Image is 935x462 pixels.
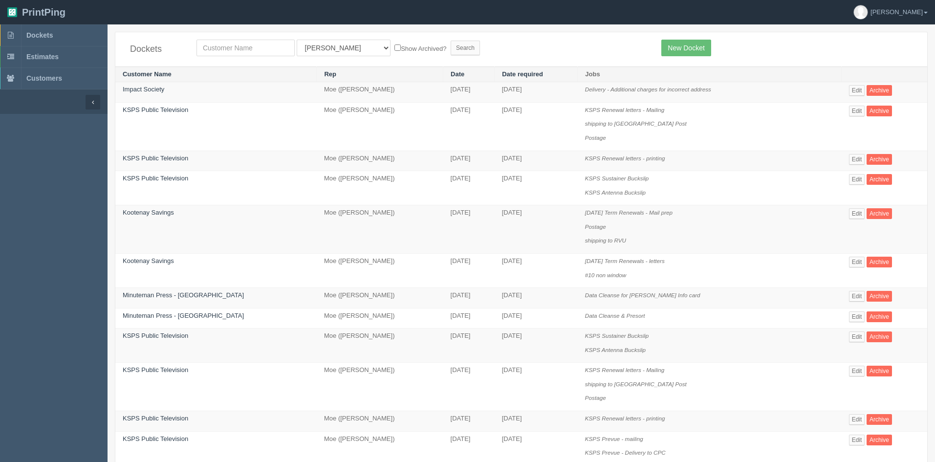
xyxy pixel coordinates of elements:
a: Archive [867,291,892,302]
td: [DATE] [495,82,578,103]
td: [DATE] [443,253,495,287]
td: [DATE] [495,171,578,205]
td: [DATE] [495,308,578,329]
i: Postage [585,223,606,230]
i: KSPS Prevue - mailing [585,436,643,442]
a: Date required [502,70,543,78]
img: logo-3e63b451c926e2ac314895c53de4908e5d424f24456219fb08d385ab2e579770.png [7,7,17,17]
input: Search [451,41,480,55]
a: Edit [849,311,865,322]
td: [DATE] [495,411,578,432]
td: [DATE] [443,363,495,411]
i: KSPS Prevue - Delivery to CPC [585,449,666,456]
a: Kootenay Savings [123,257,174,264]
i: Data Cleanse & Presort [585,312,645,319]
a: Impact Society [123,86,164,93]
td: Moe ([PERSON_NAME]) [317,82,443,103]
a: Archive [867,414,892,425]
a: Edit [849,414,865,425]
a: Archive [867,311,892,322]
a: Edit [849,154,865,165]
a: Edit [849,257,865,267]
a: KSPS Public Television [123,435,188,442]
td: Moe ([PERSON_NAME]) [317,329,443,363]
span: Dockets [26,31,53,39]
h4: Dockets [130,44,182,54]
i: KSPS Sustainer Buckslip [585,175,649,181]
a: Minuteman Press - [GEOGRAPHIC_DATA] [123,291,244,299]
i: #10 non window [585,272,626,278]
a: Edit [849,208,865,219]
td: Moe ([PERSON_NAME]) [317,171,443,205]
td: [DATE] [495,288,578,308]
td: Moe ([PERSON_NAME]) [317,151,443,171]
i: KSPS Antenna Buckslip [585,347,646,353]
td: [DATE] [495,329,578,363]
td: [DATE] [443,308,495,329]
i: Postage [585,395,606,401]
a: Edit [849,435,865,445]
td: [DATE] [495,102,578,151]
a: Edit [849,106,865,116]
td: Moe ([PERSON_NAME]) [317,205,443,254]
a: Archive [867,85,892,96]
td: [DATE] [495,151,578,171]
i: [DATE] Term Renewals - letters [585,258,665,264]
td: [DATE] [495,363,578,411]
a: Minuteman Press - [GEOGRAPHIC_DATA] [123,312,244,319]
a: Edit [849,174,865,185]
a: Edit [849,85,865,96]
td: [DATE] [443,288,495,308]
td: Moe ([PERSON_NAME]) [317,308,443,329]
th: Jobs [578,66,842,82]
a: Edit [849,291,865,302]
td: [DATE] [495,205,578,254]
a: KSPS Public Television [123,175,188,182]
a: KSPS Public Television [123,415,188,422]
i: shipping to RVU [585,237,626,243]
label: Show Archived? [394,43,446,54]
i: Data Cleanse for [PERSON_NAME] Info card [585,292,700,298]
td: [DATE] [443,205,495,254]
a: KSPS Public Television [123,332,188,339]
a: New Docket [661,40,711,56]
a: Rep [324,70,336,78]
a: Archive [867,208,892,219]
i: KSPS Sustainer Buckslip [585,332,649,339]
td: [DATE] [443,102,495,151]
td: [DATE] [495,253,578,287]
i: shipping to [GEOGRAPHIC_DATA] Post [585,120,687,127]
td: [DATE] [443,82,495,103]
a: Archive [867,154,892,165]
i: KSPS Renewal letters - Mailing [585,367,664,373]
img: avatar_default-7531ab5dedf162e01f1e0bb0964e6a185e93c5c22dfe317fb01d7f8cd2b1632c.jpg [854,5,868,19]
span: Customers [26,74,62,82]
a: Date [451,70,464,78]
td: Moe ([PERSON_NAME]) [317,102,443,151]
input: Show Archived? [394,44,401,51]
input: Customer Name [196,40,295,56]
td: [DATE] [443,411,495,432]
i: Delivery - Additional charges for incorrect address [585,86,711,92]
a: Archive [867,331,892,342]
a: Edit [849,366,865,376]
i: [DATE] Term Renewals - Mail prep [585,209,673,216]
i: KSPS Renewal letters - printing [585,415,665,421]
a: Kootenay Savings [123,209,174,216]
a: Customer Name [123,70,172,78]
a: Archive [867,366,892,376]
a: KSPS Public Television [123,154,188,162]
i: Postage [585,134,606,141]
a: Archive [867,174,892,185]
a: Archive [867,257,892,267]
td: Moe ([PERSON_NAME]) [317,411,443,432]
a: Archive [867,106,892,116]
td: [DATE] [443,329,495,363]
a: Archive [867,435,892,445]
td: Moe ([PERSON_NAME]) [317,253,443,287]
i: KSPS Renewal letters - Mailing [585,107,664,113]
td: Moe ([PERSON_NAME]) [317,363,443,411]
a: Edit [849,331,865,342]
i: KSPS Antenna Buckslip [585,189,646,196]
a: KSPS Public Television [123,366,188,374]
